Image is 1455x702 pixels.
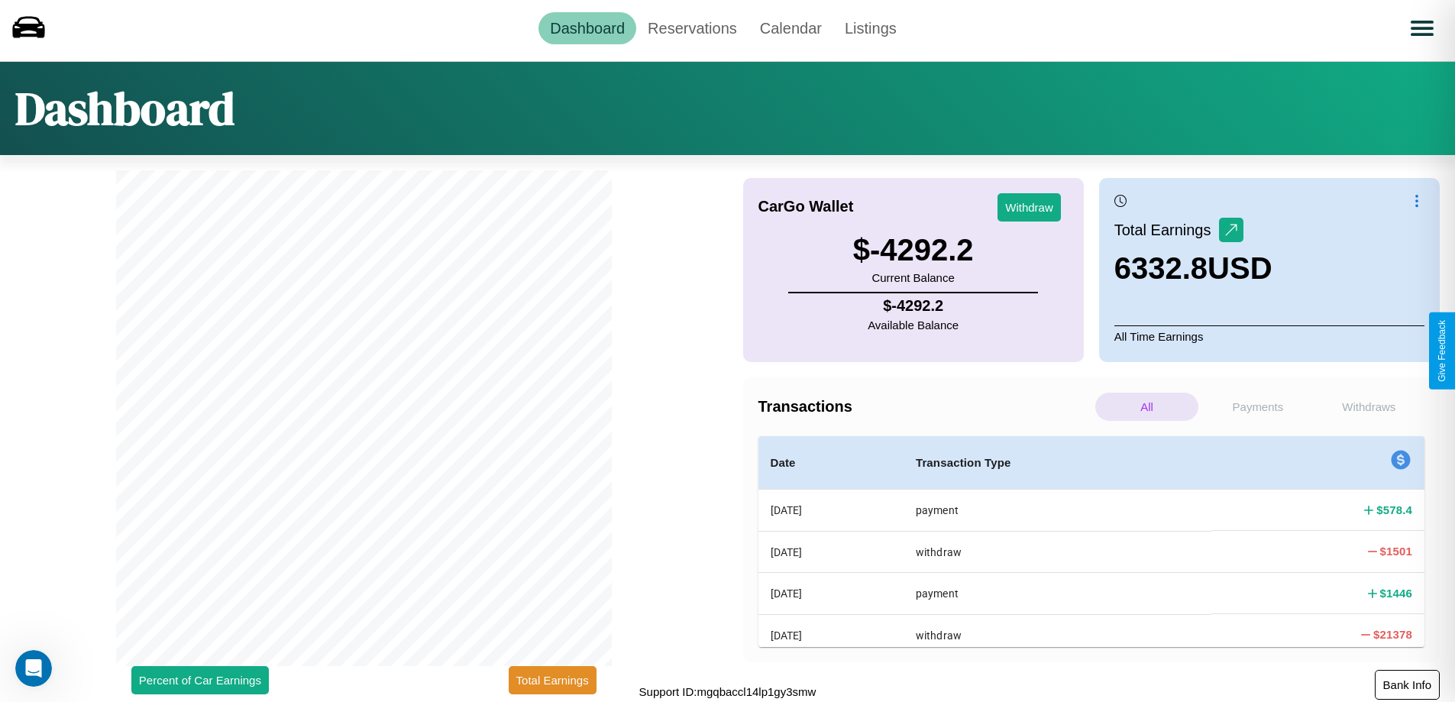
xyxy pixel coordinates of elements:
[15,77,234,140] h1: Dashboard
[131,666,269,694] button: Percent of Car Earnings
[1114,216,1219,244] p: Total Earnings
[853,267,974,288] p: Current Balance
[1380,543,1412,559] h4: $ 1501
[758,614,904,655] th: [DATE]
[904,573,1212,614] th: payment
[1437,320,1447,382] div: Give Feedback
[833,12,908,44] a: Listings
[1114,251,1272,286] h3: 6332.8 USD
[758,490,904,532] th: [DATE]
[771,454,891,472] h4: Date
[758,198,854,215] h4: CarGo Wallet
[758,398,1091,416] h4: Transactions
[1373,626,1412,642] h4: $ 21378
[904,614,1212,655] th: withdraw
[1401,7,1444,50] button: Open menu
[1095,393,1198,421] p: All
[1206,393,1309,421] p: Payments
[636,12,749,44] a: Reservations
[758,573,904,614] th: [DATE]
[997,193,1061,222] button: Withdraw
[904,490,1212,532] th: payment
[15,650,52,687] iframe: Intercom live chat
[1114,325,1424,347] p: All Time Earnings
[1376,502,1412,518] h4: $ 578.4
[904,531,1212,572] th: withdraw
[1380,585,1412,601] h4: $ 1446
[758,531,904,572] th: [DATE]
[509,666,597,694] button: Total Earnings
[538,12,636,44] a: Dashboard
[1375,670,1440,700] button: Bank Info
[749,12,833,44] a: Calendar
[868,297,959,315] h4: $ -4292.2
[853,233,974,267] h3: $ -4292.2
[639,681,816,702] p: Support ID: mgqbaccl14lp1gy3smw
[1318,393,1421,421] p: Withdraws
[868,315,959,335] p: Available Balance
[916,454,1200,472] h4: Transaction Type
